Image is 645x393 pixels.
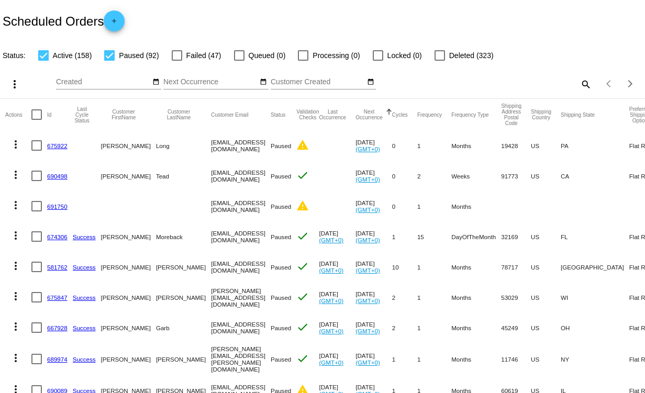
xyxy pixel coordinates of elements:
mat-icon: more_vert [9,229,22,242]
a: 689974 [47,356,68,363]
a: 667928 [47,324,68,331]
mat-cell: Months [451,252,501,282]
a: (GMT+0) [319,359,343,366]
button: Change sorting for Status [271,111,285,118]
mat-cell: [PERSON_NAME] [101,252,156,282]
mat-cell: Months [451,282,501,312]
mat-icon: date_range [152,78,160,86]
mat-cell: US [531,282,561,312]
a: Success [73,324,96,331]
mat-icon: more_vert [9,138,22,151]
span: Paused (92) [119,49,159,62]
mat-cell: 1 [392,343,417,375]
a: Success [73,356,96,363]
mat-cell: [EMAIL_ADDRESS][DOMAIN_NAME] [211,191,271,221]
a: Success [73,233,96,240]
span: Failed (47) [186,49,221,62]
mat-cell: [DATE] [355,191,392,221]
mat-cell: [DATE] [319,282,355,312]
h2: Scheduled Orders [3,10,125,31]
a: 674306 [47,233,68,240]
a: (GMT+0) [355,145,380,152]
a: Success [73,294,96,301]
mat-cell: US [531,312,561,343]
mat-icon: warning [296,139,309,151]
a: 581762 [47,264,68,271]
a: 675922 [47,142,68,149]
a: 690498 [47,173,68,179]
span: Paused [271,356,291,363]
mat-header-cell: Validation Checks [296,99,319,130]
mat-cell: Months [451,312,501,343]
span: Paused [271,233,291,240]
mat-cell: [PERSON_NAME] [156,282,211,312]
a: Success [73,264,96,271]
mat-cell: 0 [392,161,417,191]
a: (GMT+0) [319,237,343,243]
mat-icon: date_range [260,78,267,86]
mat-cell: US [531,130,561,161]
mat-cell: Garb [156,312,211,343]
mat-cell: 1 [417,343,451,375]
mat-cell: [EMAIL_ADDRESS][DOMAIN_NAME] [211,161,271,191]
mat-cell: [PERSON_NAME] [156,252,211,282]
mat-cell: [DATE] [355,282,392,312]
mat-cell: 0 [392,191,417,221]
mat-cell: 2 [417,161,451,191]
a: 691750 [47,203,68,210]
mat-cell: US [531,343,561,375]
mat-cell: 45249 [501,312,531,343]
mat-icon: check [296,230,309,242]
button: Change sorting for Id [47,111,51,118]
mat-icon: check [296,260,309,273]
button: Change sorting for FrequencyType [451,111,489,118]
mat-icon: more_vert [9,290,22,302]
mat-cell: [PERSON_NAME] [101,343,156,375]
mat-cell: 32169 [501,221,531,252]
mat-icon: warning [296,199,309,212]
button: Change sorting for NextOccurrenceUtc [355,109,383,120]
mat-cell: WI [561,282,629,312]
mat-cell: US [531,221,561,252]
button: Change sorting for Frequency [417,111,442,118]
mat-cell: [PERSON_NAME] [156,343,211,375]
a: (GMT+0) [319,267,343,274]
a: (GMT+0) [319,328,343,334]
mat-icon: check [296,169,309,182]
a: (GMT+0) [355,297,380,304]
mat-cell: CA [561,161,629,191]
a: (GMT+0) [355,328,380,334]
mat-cell: 19428 [501,130,531,161]
span: Paused [271,173,291,179]
button: Change sorting for ShippingState [561,111,595,118]
a: 675847 [47,294,68,301]
mat-cell: 15 [417,221,451,252]
a: (GMT+0) [319,297,343,304]
mat-cell: Long [156,130,211,161]
mat-cell: 1 [417,282,451,312]
mat-cell: NY [561,343,629,375]
mat-cell: [EMAIL_ADDRESS][DOMAIN_NAME] [211,130,271,161]
mat-cell: [DATE] [355,252,392,282]
mat-cell: 1 [417,312,451,343]
mat-icon: more_vert [9,169,22,181]
button: Change sorting for LastOccurrenceUtc [319,109,346,120]
mat-icon: check [296,290,309,303]
button: Next page [620,73,641,94]
span: Queued (0) [249,49,286,62]
mat-cell: FL [561,221,629,252]
mat-cell: 1 [417,252,451,282]
mat-cell: Moreback [156,221,211,252]
mat-cell: [PERSON_NAME] [101,282,156,312]
input: Created [56,78,150,86]
mat-cell: 91773 [501,161,531,191]
span: Status: [3,51,26,60]
a: (GMT+0) [355,237,380,243]
mat-cell: Months [451,191,501,221]
mat-cell: OH [561,312,629,343]
mat-cell: Weeks [451,161,501,191]
button: Change sorting for Cycles [392,111,408,118]
mat-cell: [PERSON_NAME] [101,130,156,161]
mat-cell: [DATE] [319,343,355,375]
mat-cell: [DATE] [355,312,392,343]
